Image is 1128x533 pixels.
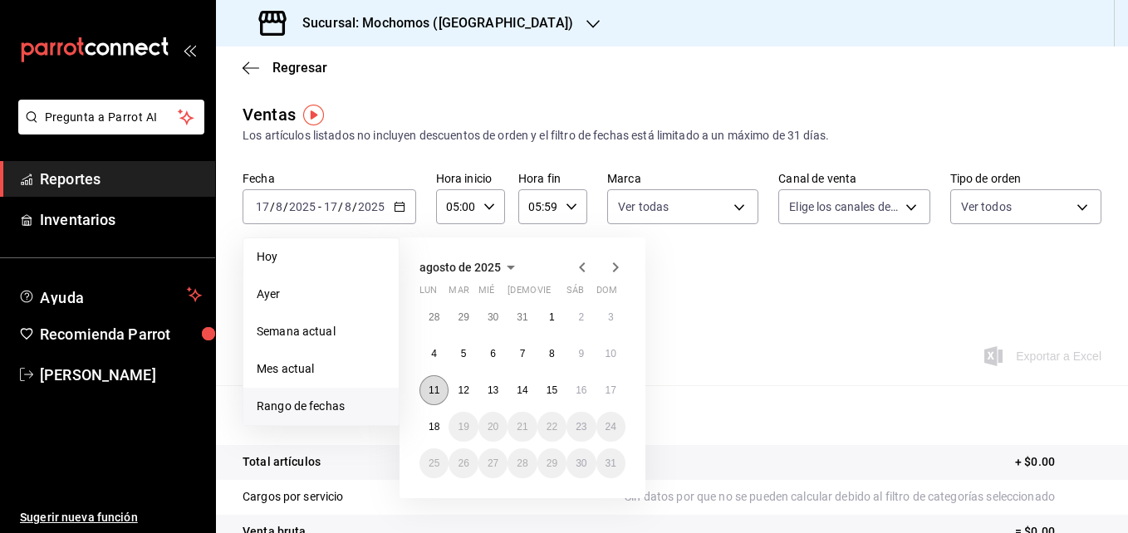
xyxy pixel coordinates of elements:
[243,60,327,76] button: Regresar
[257,248,385,266] span: Hoy
[508,412,537,442] button: 21 de agosto de 2025
[449,448,478,478] button: 26 de agosto de 2025
[18,100,204,134] button: Pregunta a Parrot AI
[606,384,616,396] abbr: 17 de agosto de 2025
[461,348,467,359] abbr: 5 de agosto de 2025
[549,311,555,323] abbr: 1 de agosto de 2025
[596,448,625,478] button: 31 de agosto de 2025
[20,509,202,526] span: Sugerir nueva función
[566,285,584,302] abbr: sábado
[449,412,478,442] button: 19 de agosto de 2025
[352,200,357,213] span: /
[243,173,416,184] label: Fecha
[488,384,498,396] abbr: 13 de agosto de 2025
[458,421,468,433] abbr: 19 de agosto de 2025
[419,261,501,274] span: agosto de 2025
[517,457,527,469] abbr: 28 de agosto de 2025
[40,208,202,231] span: Inventarios
[419,257,521,277] button: agosto de 2025
[537,448,566,478] button: 29 de agosto de 2025
[596,302,625,332] button: 3 de agosto de 2025
[537,285,551,302] abbr: viernes
[243,102,296,127] div: Ventas
[517,421,527,433] abbr: 21 de agosto de 2025
[243,488,344,506] p: Cargos por servicio
[270,200,275,213] span: /
[478,339,508,369] button: 6 de agosto de 2025
[547,384,557,396] abbr: 15 de agosto de 2025
[12,120,204,138] a: Pregunta a Parrot AI
[596,412,625,442] button: 24 de agosto de 2025
[537,412,566,442] button: 22 de agosto de 2025
[243,453,321,471] p: Total artículos
[518,173,587,184] label: Hora fin
[517,311,527,323] abbr: 31 de julio de 2025
[458,457,468,469] abbr: 26 de agosto de 2025
[255,200,270,213] input: --
[419,285,437,302] abbr: lunes
[431,348,437,359] abbr: 4 de agosto de 2025
[618,198,669,215] span: Ver todas
[606,348,616,359] abbr: 10 de agosto de 2025
[458,384,468,396] abbr: 12 de agosto de 2025
[257,323,385,340] span: Semana actual
[537,375,566,405] button: 15 de agosto de 2025
[566,375,596,405] button: 16 de agosto de 2025
[566,412,596,442] button: 23 de agosto de 2025
[478,375,508,405] button: 13 de agosto de 2025
[490,348,496,359] abbr: 6 de agosto de 2025
[303,105,324,125] img: Tooltip marker
[508,285,606,302] abbr: jueves
[566,448,596,478] button: 30 de agosto de 2025
[436,173,505,184] label: Hora inicio
[488,421,498,433] abbr: 20 de agosto de 2025
[419,302,449,332] button: 28 de julio de 2025
[183,43,196,56] button: open_drawer_menu
[1015,453,1101,471] p: + $0.00
[449,302,478,332] button: 29 de julio de 2025
[950,173,1101,184] label: Tipo de orden
[289,13,573,33] h3: Sucursal: Mochomos ([GEOGRAPHIC_DATA])
[257,398,385,415] span: Rango de fechas
[578,311,584,323] abbr: 2 de agosto de 2025
[243,127,1101,144] div: Los artículos listados no incluyen descuentos de orden y el filtro de fechas está limitado a un m...
[596,339,625,369] button: 10 de agosto de 2025
[488,311,498,323] abbr: 30 de julio de 2025
[419,339,449,369] button: 4 de agosto de 2025
[789,198,899,215] span: Elige los canales de venta
[357,200,385,213] input: ----
[40,364,202,386] span: [PERSON_NAME]
[537,339,566,369] button: 8 de agosto de 2025
[517,384,527,396] abbr: 14 de agosto de 2025
[606,421,616,433] abbr: 24 de agosto de 2025
[419,412,449,442] button: 18 de agosto de 2025
[288,200,316,213] input: ----
[606,457,616,469] abbr: 31 de agosto de 2025
[478,302,508,332] button: 30 de julio de 2025
[537,302,566,332] button: 1 de agosto de 2025
[596,285,617,302] abbr: domingo
[508,339,537,369] button: 7 de agosto de 2025
[275,200,283,213] input: --
[449,375,478,405] button: 12 de agosto de 2025
[272,60,327,76] span: Regresar
[607,173,758,184] label: Marca
[778,173,929,184] label: Canal de venta
[961,198,1012,215] span: Ver todos
[566,302,596,332] button: 2 de agosto de 2025
[257,286,385,303] span: Ayer
[429,311,439,323] abbr: 28 de julio de 2025
[576,421,586,433] abbr: 23 de agosto de 2025
[40,323,202,345] span: Recomienda Parrot
[257,360,385,378] span: Mes actual
[488,457,498,469] abbr: 27 de agosto de 2025
[429,421,439,433] abbr: 18 de agosto de 2025
[520,348,526,359] abbr: 7 de agosto de 2025
[608,311,614,323] abbr: 3 de agosto de 2025
[547,421,557,433] abbr: 22 de agosto de 2025
[625,488,1101,506] p: Sin datos por que no se pueden calcular debido al filtro de categorías seleccionado
[478,412,508,442] button: 20 de agosto de 2025
[458,311,468,323] abbr: 29 de julio de 2025
[318,200,321,213] span: -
